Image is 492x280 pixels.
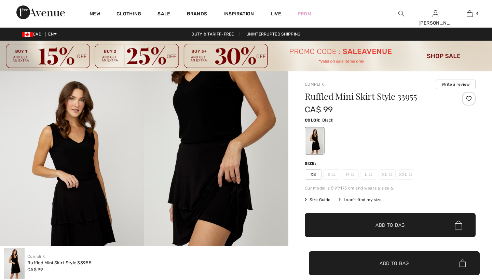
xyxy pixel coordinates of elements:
[27,267,43,272] span: CA$ 99
[90,11,100,18] a: New
[223,11,254,18] span: Inspiration
[339,197,382,203] div: I can't find my size
[187,11,207,18] a: Brands
[397,169,414,180] span: XXL
[409,173,412,176] img: ring-m.svg
[436,80,476,89] button: Write a review
[4,248,25,279] img: Ruffled Mini Skirt Style 33955
[467,10,473,18] img: My Bag
[323,169,340,180] span: S
[306,128,324,154] div: Black
[305,213,476,237] button: Add to Bag
[342,169,359,180] span: M
[398,10,404,18] img: search the website
[380,260,409,267] span: Add to Bag
[298,10,311,17] a: Prom
[375,222,405,229] span: Add to Bag
[22,32,33,37] img: Canadian Dollar
[305,92,447,101] h1: Ruffled Mini Skirt Style 33955
[360,169,377,180] span: L
[419,19,452,27] div: [PERSON_NAME]
[305,82,324,87] a: Compli K
[305,105,333,114] span: CA$ 99
[433,10,438,18] img: My Info
[305,185,476,191] div: Our model is 5'9"/175 cm and wears a size 6.
[433,10,438,17] a: Sign In
[117,11,141,18] a: Clothing
[379,169,396,180] span: XL
[48,32,57,37] span: EN
[305,169,322,180] span: XS
[455,221,462,229] img: Bag.svg
[305,160,318,167] div: Size:
[389,173,392,176] img: ring-m.svg
[271,10,281,17] a: Live
[305,118,321,123] span: Color:
[16,5,65,19] img: 1ère Avenue
[27,254,45,259] a: Compli K
[309,251,480,275] button: Add to Bag
[453,10,486,18] a: 4
[322,118,333,123] span: Black
[351,173,354,176] img: ring-m.svg
[476,11,478,17] span: 4
[305,197,330,203] span: Size Guide
[22,32,44,37] span: CAD
[158,11,170,18] a: Sale
[27,260,92,266] div: Ruffled Mini Skirt Style 33955
[459,260,466,267] img: Bag.svg
[369,173,372,176] img: ring-m.svg
[332,173,336,176] img: ring-m.svg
